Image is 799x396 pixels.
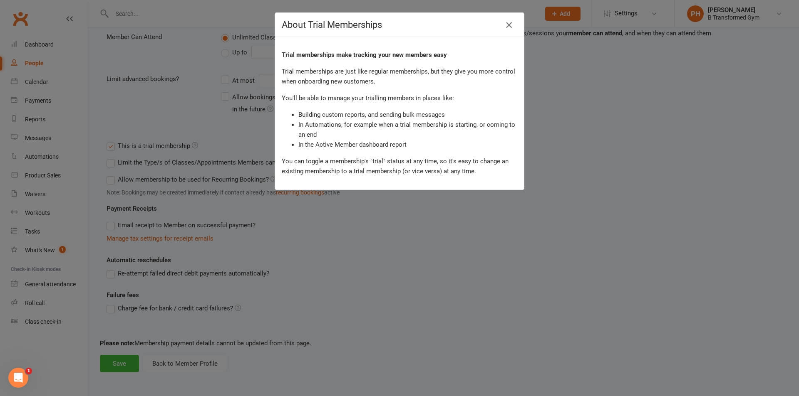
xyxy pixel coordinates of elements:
[298,140,517,150] li: In the Active Member dashboard report
[502,18,516,32] button: Close
[282,68,515,85] span: Trial memberships are just like regular memberships, but they give you more control when onboardi...
[282,94,454,102] span: You'll be able to manage your trialling members in places like:
[282,51,447,59] strong: Trial memberships make tracking your new members easy
[25,368,32,374] span: 1
[298,120,517,140] li: In Automations, for example when a trial membership is starting, or coming to an end
[298,110,517,120] li: Building custom reports, and sending bulk messages
[282,20,517,30] h4: About Trial Memberships
[282,157,509,175] span: You can toggle a membership's "trial" status at any time, so it's easy to change an existing memb...
[8,368,28,388] iframe: Intercom live chat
